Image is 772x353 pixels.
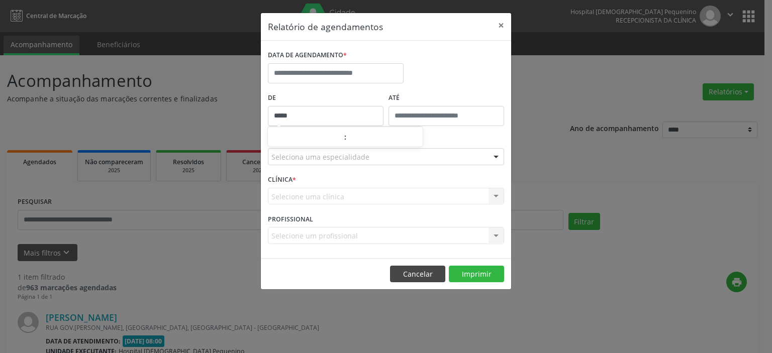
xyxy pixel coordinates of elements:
label: De [268,90,383,106]
label: PROFISSIONAL [268,211,313,227]
input: Minute [347,128,423,148]
button: Close [491,13,511,38]
label: ATÉ [389,90,504,106]
button: Cancelar [390,266,445,283]
h5: Relatório de agendamentos [268,20,383,33]
input: Hour [268,128,344,148]
span: : [344,127,347,147]
button: Imprimir [449,266,504,283]
label: DATA DE AGENDAMENTO [268,48,347,63]
span: Seleciona uma especialidade [271,152,369,162]
label: CLÍNICA [268,172,296,188]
